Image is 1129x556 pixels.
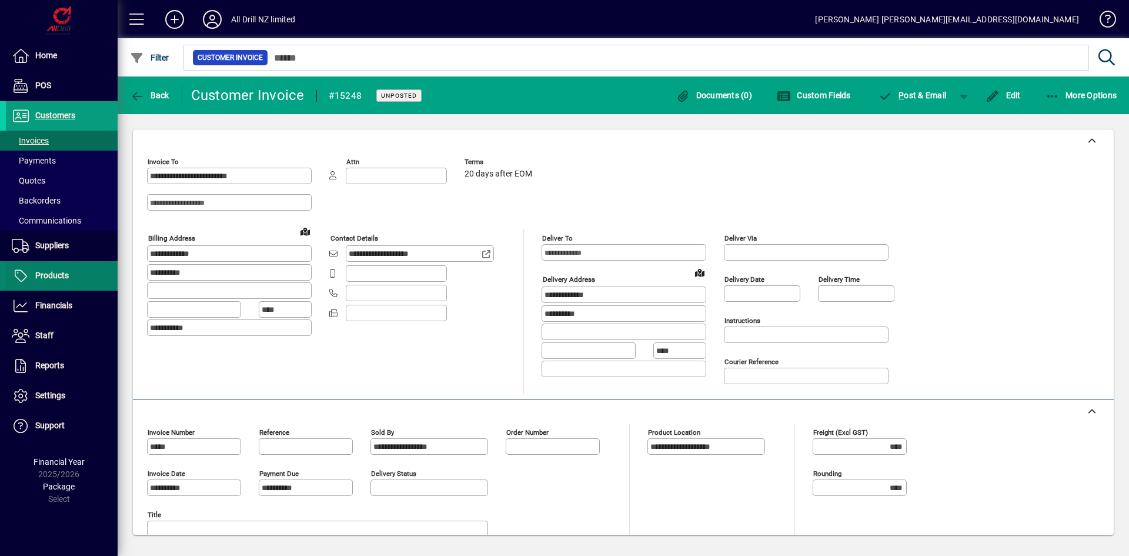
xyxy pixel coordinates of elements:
[648,428,700,437] mat-label: Product location
[673,85,755,106] button: Documents (0)
[381,92,417,99] span: Unposted
[813,470,841,478] mat-label: Rounding
[6,261,118,291] a: Products
[724,358,779,366] mat-label: Courier Reference
[873,85,953,106] button: Post & Email
[35,361,64,370] span: Reports
[6,211,118,231] a: Communications
[815,10,1079,29] div: [PERSON_NAME] [PERSON_NAME][EMAIL_ADDRESS][DOMAIN_NAME]
[6,321,118,351] a: Staff
[35,241,69,250] span: Suppliers
[986,91,1021,100] span: Edit
[35,421,65,430] span: Support
[156,9,193,30] button: Add
[774,85,854,106] button: Custom Fields
[35,271,69,280] span: Products
[148,428,195,437] mat-label: Invoice number
[43,482,75,491] span: Package
[35,301,72,310] span: Financials
[130,91,169,100] span: Back
[6,71,118,101] a: POS
[193,9,231,30] button: Profile
[813,428,868,437] mat-label: Freight (excl GST)
[1043,85,1120,106] button: More Options
[118,85,182,106] app-page-header-button: Back
[819,275,860,284] mat-label: Delivery time
[12,136,49,145] span: Invoices
[198,52,263,64] span: Customer Invoice
[371,470,416,478] mat-label: Delivery status
[6,131,118,151] a: Invoices
[983,85,1024,106] button: Edit
[898,91,904,100] span: P
[676,91,752,100] span: Documents (0)
[35,51,57,60] span: Home
[6,291,118,321] a: Financials
[6,411,118,441] a: Support
[542,234,573,242] mat-label: Deliver To
[259,428,289,437] mat-label: Reference
[465,158,535,166] span: Terms
[12,196,61,205] span: Backorders
[6,351,118,381] a: Reports
[1091,2,1114,41] a: Knowledge Base
[35,391,65,400] span: Settings
[724,275,764,284] mat-label: Delivery date
[259,470,299,478] mat-label: Payment due
[6,151,118,171] a: Payments
[506,428,549,437] mat-label: Order number
[12,216,81,225] span: Communications
[12,156,56,165] span: Payments
[465,169,532,179] span: 20 days after EOM
[346,158,359,166] mat-label: Attn
[879,91,947,100] span: ost & Email
[148,511,161,519] mat-label: Title
[690,263,709,282] a: View on map
[777,91,851,100] span: Custom Fields
[191,86,305,105] div: Customer Invoice
[231,10,296,29] div: All Drill NZ limited
[724,317,760,325] mat-label: Instructions
[6,191,118,211] a: Backorders
[127,47,172,68] button: Filter
[329,86,362,105] div: #15248
[34,457,85,467] span: Financial Year
[371,428,394,437] mat-label: Sold by
[6,171,118,191] a: Quotes
[148,158,179,166] mat-label: Invoice To
[1046,91,1117,100] span: More Options
[724,234,757,242] mat-label: Deliver via
[6,231,118,261] a: Suppliers
[130,53,169,62] span: Filter
[127,85,172,106] button: Back
[6,41,118,71] a: Home
[296,222,315,241] a: View on map
[35,81,51,90] span: POS
[6,381,118,411] a: Settings
[12,176,45,185] span: Quotes
[35,111,75,120] span: Customers
[148,470,185,478] mat-label: Invoice date
[35,331,54,340] span: Staff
